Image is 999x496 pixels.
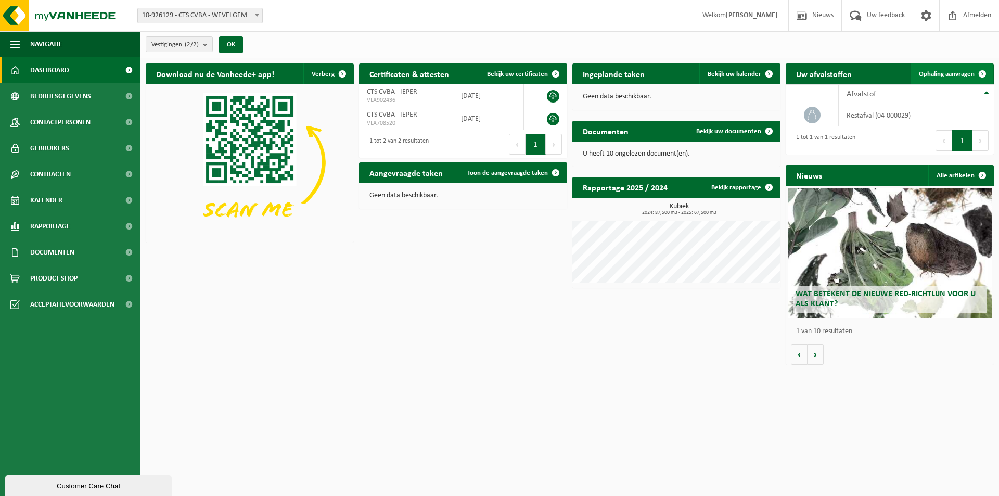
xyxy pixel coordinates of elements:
[572,121,639,141] h2: Documenten
[30,109,91,135] span: Contactpersonen
[453,107,524,130] td: [DATE]
[146,84,354,240] img: Download de VHEPlus App
[688,121,779,142] a: Bekijk uw documenten
[303,63,353,84] button: Verberg
[30,213,70,239] span: Rapportage
[30,239,74,265] span: Documenten
[5,473,174,496] iframe: chat widget
[839,104,994,126] td: restafval (04-000029)
[30,135,69,161] span: Gebruikers
[364,133,429,156] div: 1 tot 2 van 2 resultaten
[952,130,972,151] button: 1
[847,90,876,98] span: Afvalstof
[359,63,459,84] h2: Certificaten & attesten
[572,63,655,84] h2: Ingeplande taken
[526,134,546,155] button: 1
[367,111,417,119] span: CTS CVBA - IEPER
[583,93,770,100] p: Geen data beschikbaar.
[708,71,761,78] span: Bekijk uw kalender
[788,188,992,318] a: Wat betekent de nieuwe RED-richtlijn voor u als klant?
[467,170,548,176] span: Toon de aangevraagde taken
[578,210,780,215] span: 2024: 87,500 m3 - 2025: 67,500 m3
[791,129,855,152] div: 1 tot 1 van 1 resultaten
[796,328,989,335] p: 1 van 10 resultaten
[696,128,761,135] span: Bekijk uw documenten
[808,344,824,365] button: Volgende
[487,71,548,78] span: Bekijk uw certificaten
[583,150,770,158] p: U heeft 10 ongelezen document(en).
[919,71,975,78] span: Ophaling aanvragen
[578,203,780,215] h3: Kubiek
[30,265,78,291] span: Product Shop
[546,134,562,155] button: Next
[572,177,678,197] h2: Rapportage 2025 / 2024
[138,8,262,23] span: 10-926129 - CTS CVBA - WEVELGEM
[151,37,199,53] span: Vestigingen
[972,130,989,151] button: Next
[911,63,993,84] a: Ophaling aanvragen
[791,344,808,365] button: Vorige
[367,88,417,96] span: CTS CVBA - IEPER
[928,165,993,186] a: Alle artikelen
[703,177,779,198] a: Bekijk rapportage
[219,36,243,53] button: OK
[509,134,526,155] button: Previous
[479,63,566,84] a: Bekijk uw certificaten
[312,71,335,78] span: Verberg
[796,290,976,308] span: Wat betekent de nieuwe RED-richtlijn voor u als klant?
[30,291,114,317] span: Acceptatievoorwaarden
[459,162,566,183] a: Toon de aangevraagde taken
[30,83,91,109] span: Bedrijfsgegevens
[936,130,952,151] button: Previous
[367,119,445,128] span: VLA708520
[30,187,62,213] span: Kalender
[726,11,778,19] strong: [PERSON_NAME]
[146,36,213,52] button: Vestigingen(2/2)
[359,162,453,183] h2: Aangevraagde taken
[185,41,199,48] count: (2/2)
[367,96,445,105] span: VLA902436
[30,161,71,187] span: Contracten
[137,8,263,23] span: 10-926129 - CTS CVBA - WEVELGEM
[786,63,862,84] h2: Uw afvalstoffen
[369,192,557,199] p: Geen data beschikbaar.
[146,63,285,84] h2: Download nu de Vanheede+ app!
[786,165,832,185] h2: Nieuws
[30,57,69,83] span: Dashboard
[453,84,524,107] td: [DATE]
[30,31,62,57] span: Navigatie
[699,63,779,84] a: Bekijk uw kalender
